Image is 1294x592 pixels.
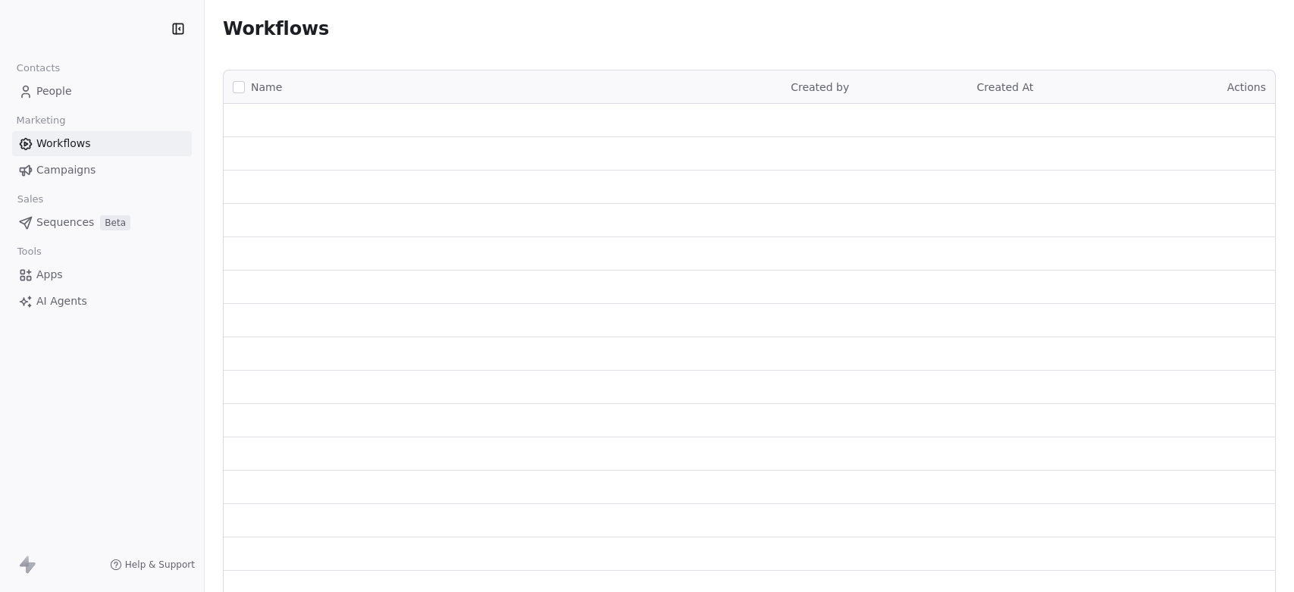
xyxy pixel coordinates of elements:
span: Sales [11,188,50,211]
a: Help & Support [110,559,195,571]
a: People [12,79,192,104]
span: Apps [36,267,63,283]
span: Name [251,80,282,96]
a: Workflows [12,131,192,156]
span: Help & Support [125,559,195,571]
span: Actions [1227,81,1266,93]
span: Workflows [36,136,91,152]
span: Created At [977,81,1034,93]
span: Campaigns [36,162,96,178]
span: Beta [100,215,130,230]
span: Created by [791,81,849,93]
span: AI Agents [36,293,87,309]
span: Tools [11,240,48,263]
a: Campaigns [12,158,192,183]
a: AI Agents [12,289,192,314]
span: People [36,83,72,99]
span: Workflows [223,18,329,39]
span: Contacts [10,57,67,80]
a: SequencesBeta [12,210,192,235]
span: Marketing [10,109,72,132]
a: Apps [12,262,192,287]
span: Sequences [36,215,94,230]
